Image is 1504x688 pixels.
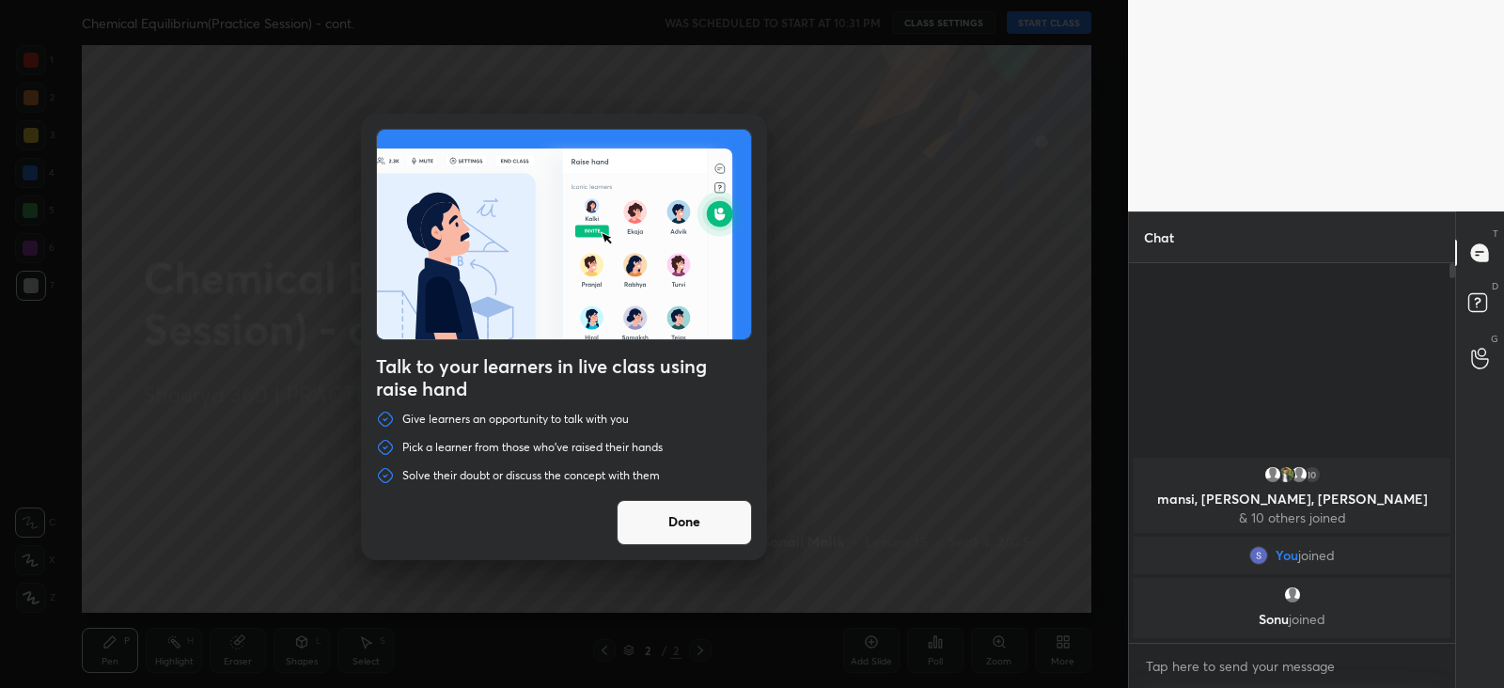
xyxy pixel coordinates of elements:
[617,500,752,545] button: Done
[1492,279,1498,293] p: D
[1145,492,1439,507] p: mansi, [PERSON_NAME], [PERSON_NAME]
[1129,454,1455,643] div: grid
[1493,227,1498,241] p: T
[1298,548,1335,563] span: joined
[1277,465,1295,484] img: bc0c4d4589d142abafc93e2558f62a2f.jpg
[1249,546,1268,565] img: bb95df82c44d47e1b2999f09e70f07e1.35099235_3
[376,355,752,400] h4: Talk to your learners in live class using raise hand
[1290,465,1308,484] img: default.png
[1263,465,1282,484] img: default.png
[1145,510,1439,525] p: & 10 others joined
[1129,212,1189,262] p: Chat
[1276,548,1298,563] span: You
[402,440,663,455] p: Pick a learner from those who've raised their hands
[1491,332,1498,346] p: G
[1283,586,1302,604] img: default.png
[1289,610,1325,628] span: joined
[402,412,629,427] p: Give learners an opportunity to talk with you
[377,130,751,339] img: preRahAdop.42c3ea74.svg
[402,468,660,483] p: Solve their doubt or discuss the concept with them
[1145,612,1439,627] p: Sonu
[1303,465,1322,484] div: 10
